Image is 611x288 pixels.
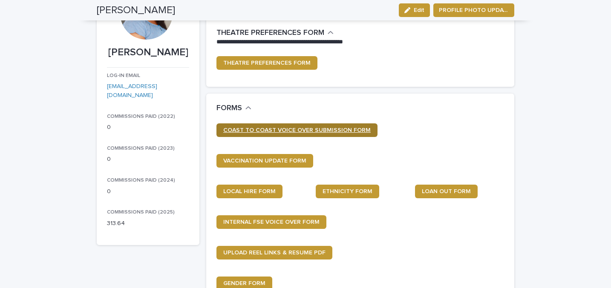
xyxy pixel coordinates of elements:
[439,6,509,14] span: PROFILE PHOTO UPDATE
[422,188,471,194] span: LOAN OUT FORM
[223,158,306,164] span: VACCINATION UPDATE FORM
[216,104,251,113] button: FORMS
[216,56,317,70] a: THEATRE PREFERENCES FORM
[316,185,379,198] a: ETHNICITY FORM
[323,188,372,194] span: ETHNICITY FORM
[107,219,189,228] p: 313.64
[216,29,324,38] h2: THEATRE PREFERENCES FORM
[107,46,189,59] p: [PERSON_NAME]
[97,4,175,17] h2: [PERSON_NAME]
[223,250,326,256] span: UPLOAD REEL LINKS & RESUME PDF
[107,114,175,119] span: COMMISSIONS PAID (2022)
[216,215,326,229] a: INTERNAL FSE VOICE OVER FORM
[107,83,157,98] a: [EMAIL_ADDRESS][DOMAIN_NAME]
[415,185,478,198] a: LOAN OUT FORM
[107,146,175,151] span: COMMISSIONS PAID (2023)
[399,3,430,17] button: Edit
[216,185,282,198] a: LOCAL HIRE FORM
[216,246,332,259] a: UPLOAD REEL LINKS & RESUME PDF
[223,280,265,286] span: GENDER FORM
[223,60,311,66] span: THEATRE PREFERENCES FORM
[107,73,140,78] span: LOG-IN EMAIL
[216,29,334,38] button: THEATRE PREFERENCES FORM
[223,188,276,194] span: LOCAL HIRE FORM
[223,219,320,225] span: INTERNAL FSE VOICE OVER FORM
[414,7,424,13] span: Edit
[433,3,514,17] button: PROFILE PHOTO UPDATE
[107,123,189,132] p: 0
[107,210,175,215] span: COMMISSIONS PAID (2025)
[107,187,189,196] p: 0
[216,104,242,113] h2: FORMS
[216,123,378,137] a: COAST TO COAST VOICE OVER SUBMISSION FORM
[107,178,175,183] span: COMMISSIONS PAID (2024)
[107,155,189,164] p: 0
[223,127,371,133] span: COAST TO COAST VOICE OVER SUBMISSION FORM
[216,154,313,168] a: VACCINATION UPDATE FORM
